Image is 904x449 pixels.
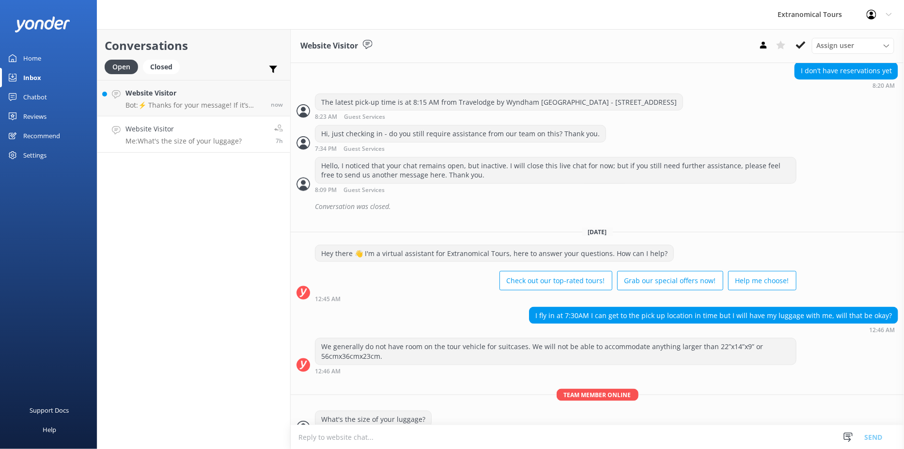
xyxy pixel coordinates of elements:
h4: Website Visitor [125,88,264,98]
div: Home [23,48,41,68]
p: Me: What's the size of your luggage? [125,137,242,145]
div: Aug 21 2025 05:09am (UTC -07:00) America/Tijuana [315,186,796,193]
div: I fly in at 7:30AM I can get to the pick up location in time but I will have my luggage with me, ... [530,307,898,324]
strong: 8:20 AM [873,83,895,89]
strong: 12:45 AM [315,296,341,302]
div: Settings [23,145,47,165]
span: Guest Services [344,114,385,120]
span: Assign user [817,40,855,51]
a: Open [105,61,143,72]
strong: 12:46 AM [869,327,895,333]
span: Team member online [557,389,639,401]
div: Hi, just checking in - do you still require assistance from our team on this? Thank you. [315,126,606,142]
h2: Conversations [105,36,283,55]
img: yonder-white-logo.png [15,16,70,32]
div: Chatbot [23,87,47,107]
div: Support Docs [30,401,69,420]
span: [DATE] [582,228,613,236]
strong: 8:09 PM [315,187,337,193]
a: Website VisitorMe:What's the size of your luggage?7h [97,116,290,153]
p: Bot: ⚡ Thanks for your message! If it’s during our office hours (5:30am–10pm PT), a live agent wi... [125,101,264,110]
strong: 12:46 AM [315,369,341,374]
div: Help [43,420,56,439]
span: Guest Services [343,146,385,152]
button: Help me choose! [728,271,796,290]
div: The latest pick-up time is at 8:15 AM from Travelodge by Wyndham [GEOGRAPHIC_DATA] - [STREET_ADDR... [315,94,683,111]
h3: Website Visitor [300,40,358,52]
div: Aug 21 2025 09:45am (UTC -07:00) America/Tijuana [315,295,796,302]
div: Assign User [812,38,894,53]
div: Hello, I noticed that your chat remains open, but inactive. I will close this live chat for now; ... [315,158,796,183]
strong: 7:34 PM [315,146,337,152]
div: Aug 20 2025 05:23pm (UTC -07:00) America/Tijuana [315,113,683,120]
a: Closed [143,61,185,72]
a: Website VisitorBot:⚡ Thanks for your message! If it’s during our office hours (5:30am–10pm PT), a... [97,80,290,116]
div: What's the size of your luggage? [315,411,431,428]
span: Guest Services [343,187,385,193]
div: Hey there 👋 I'm a virtual assistant for Extranomical Tours, here to answer your questions. How ca... [315,245,673,262]
button: Grab our special offers now! [617,271,723,290]
div: We generally do not have room on the tour vehicle for suitcases. We will not be able to accommoda... [315,338,796,364]
span: Aug 21 2025 04:58pm (UTC -07:00) America/Tijuana [271,100,283,109]
div: Closed [143,60,180,74]
button: Check out our top-rated tours! [499,271,612,290]
strong: 8:23 AM [315,114,337,120]
div: Recommend [23,126,60,145]
h4: Website Visitor [125,124,242,134]
div: I don’t have reservations yet [795,63,898,79]
div: Aug 21 2025 04:34am (UTC -07:00) America/Tijuana [315,145,606,152]
div: Aug 21 2025 09:46am (UTC -07:00) America/Tijuana [529,326,898,333]
div: Open [105,60,138,74]
div: Inbox [23,68,41,87]
div: Conversation was closed. [315,198,898,215]
div: Aug 21 2025 09:46am (UTC -07:00) America/Tijuana [315,368,796,374]
textarea: To enrich screen reader interactions, please activate Accessibility in Grammarly extension settings [291,425,904,449]
div: 2025-08-21T12:09:32.179 [296,198,898,215]
span: Aug 21 2025 09:50am (UTC -07:00) America/Tijuana [276,137,283,145]
div: Reviews [23,107,47,126]
div: Aug 20 2025 05:20pm (UTC -07:00) America/Tijuana [795,82,898,89]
